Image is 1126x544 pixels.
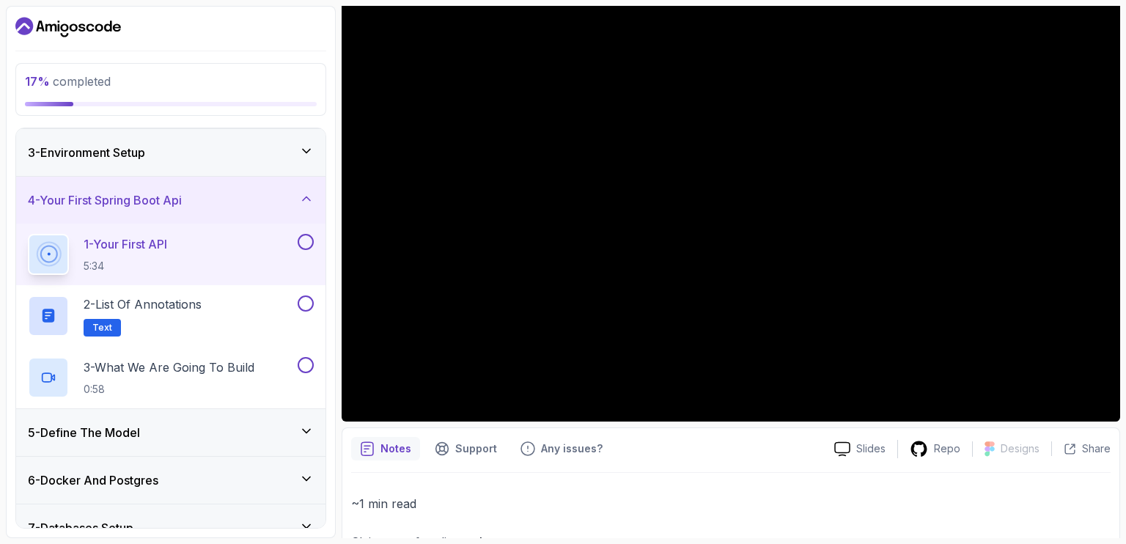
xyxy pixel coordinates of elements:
[856,441,886,456] p: Slides
[28,471,158,489] h3: 6 - Docker And Postgres
[898,440,972,458] a: Repo
[15,15,121,39] a: Dashboard
[28,295,314,337] button: 2-List of AnnotationsText
[84,259,167,273] p: 5:34
[512,437,611,460] button: Feedback button
[92,322,112,334] span: Text
[16,457,325,504] button: 6-Docker And Postgres
[25,74,50,89] span: 17 %
[16,409,325,456] button: 5-Define The Model
[28,191,182,209] h3: 4 - Your First Spring Boot Api
[380,441,411,456] p: Notes
[84,235,167,253] p: 1 - Your First API
[28,234,314,275] button: 1-Your First API5:34
[16,177,325,224] button: 4-Your First Spring Boot Api
[84,382,254,397] p: 0:58
[934,441,960,456] p: Repo
[426,437,506,460] button: Support button
[28,357,314,398] button: 3-What We Are Going To Build0:58
[28,519,133,537] h3: 7 - Databases Setup
[16,129,325,176] button: 3-Environment Setup
[823,441,897,457] a: Slides
[84,359,254,376] p: 3 - What We Are Going To Build
[84,295,202,313] p: 2 - List of Annotations
[1082,441,1111,456] p: Share
[25,74,111,89] span: completed
[1001,441,1039,456] p: Designs
[1051,441,1111,456] button: Share
[351,493,1111,514] p: ~1 min read
[351,437,420,460] button: notes button
[28,424,140,441] h3: 5 - Define The Model
[28,144,145,161] h3: 3 - Environment Setup
[455,441,497,456] p: Support
[541,441,603,456] p: Any issues?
